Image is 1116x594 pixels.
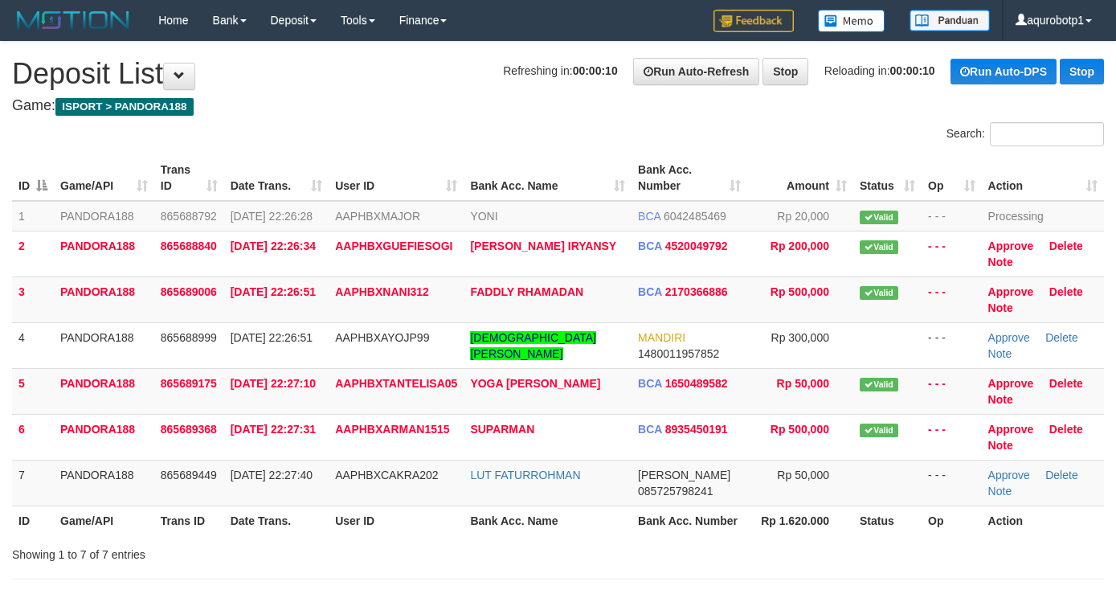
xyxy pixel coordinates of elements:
td: 5 [12,368,54,414]
span: 865689175 [161,377,217,390]
th: User ID: activate to sort column ascending [329,155,464,201]
h1: Deposit List [12,58,1104,90]
span: AAPHBXGUEFIESOGI [335,240,452,252]
th: Op [922,506,982,535]
span: AAPHBXNANI312 [335,285,429,298]
img: MOTION_logo.png [12,8,134,32]
th: Trans ID [154,506,224,535]
th: Status: activate to sort column ascending [853,155,922,201]
th: Amount: activate to sort column ascending [747,155,853,201]
td: - - - [922,231,982,277]
a: SUPARMAN [470,423,534,436]
td: PANDORA188 [54,322,154,368]
span: Rp 500,000 [771,285,829,298]
span: Rp 50,000 [777,377,829,390]
strong: 00:00:10 [890,64,935,77]
a: [PERSON_NAME] IRYANSY [470,240,616,252]
a: Delete [1049,285,1083,298]
span: AAPHBXTANTELISA05 [335,377,457,390]
td: - - - [922,368,982,414]
span: Rp 50,000 [777,469,829,481]
span: [DATE] 22:26:51 [231,285,316,298]
a: FADDLY RHAMADAN [470,285,583,298]
th: Status [853,506,922,535]
td: PANDORA188 [54,231,154,277]
span: [DATE] 22:27:40 [231,469,313,481]
span: 865689368 [161,423,217,436]
a: YOGA [PERSON_NAME] [470,377,600,390]
span: Reloading in: [824,64,935,77]
img: Button%20Memo.svg [818,10,885,32]
a: Note [988,347,1012,360]
a: Stop [1060,59,1104,84]
span: [DATE] 22:27:10 [231,377,316,390]
a: Run Auto-DPS [950,59,1057,84]
span: 865688840 [161,240,217,252]
span: AAPHBXAYOJP99 [335,331,429,344]
span: BCA [638,210,660,223]
td: 6 [12,414,54,460]
th: Game/API: activate to sort column ascending [54,155,154,201]
span: AAPHBXARMAN1515 [335,423,449,436]
span: 865688999 [161,331,217,344]
span: Valid transaction [860,286,898,300]
th: ID [12,506,54,535]
label: Search: [946,122,1104,146]
a: Approve [988,469,1030,481]
a: Note [988,393,1013,406]
span: ISPORT > PANDORA188 [55,98,194,116]
a: Delete [1049,377,1083,390]
td: 2 [12,231,54,277]
strong: 00:00:10 [573,64,618,77]
th: Trans ID: activate to sort column ascending [154,155,224,201]
th: Date Trans.: activate to sort column ascending [224,155,329,201]
a: Approve [988,285,1034,298]
span: Copy 6042485469 to clipboard [664,210,726,223]
a: Delete [1049,423,1083,436]
td: Processing [982,201,1104,231]
span: Copy 1480011957852 to clipboard [638,347,719,360]
a: Note [988,439,1013,452]
td: - - - [922,201,982,231]
span: Rp 500,000 [771,423,829,436]
span: Rp 20,000 [777,210,829,223]
span: BCA [638,285,662,298]
a: YONI [470,210,497,223]
th: User ID [329,506,464,535]
a: Note [988,256,1013,268]
th: Game/API [54,506,154,535]
input: Search: [990,122,1104,146]
th: Action [982,506,1104,535]
a: Run Auto-Refresh [633,58,759,85]
td: 1 [12,201,54,231]
span: 865689449 [161,469,217,481]
div: Showing 1 to 7 of 7 entries [12,540,453,563]
td: PANDORA188 [54,201,154,231]
a: Delete [1049,240,1083,252]
span: 865688792 [161,210,217,223]
span: BCA [638,377,662,390]
a: [DEMOGRAPHIC_DATA][PERSON_NAME] [470,331,596,360]
th: ID: activate to sort column descending [12,155,54,201]
h4: Game: [12,98,1104,114]
span: BCA [638,423,662,436]
th: Date Trans. [224,506,329,535]
img: Feedback.jpg [713,10,794,32]
th: Op: activate to sort column ascending [922,155,982,201]
a: Note [988,485,1012,498]
span: AAPHBXCAKRA202 [335,469,438,481]
th: Bank Acc. Number [632,506,747,535]
th: Bank Acc. Name [464,506,632,535]
td: - - - [922,460,982,506]
span: Valid transaction [860,424,898,437]
span: Valid transaction [860,211,898,224]
td: 3 [12,277,54,322]
td: 7 [12,460,54,506]
span: [PERSON_NAME] [638,469,730,481]
a: Delete [1045,331,1077,344]
span: Rp 200,000 [771,240,829,252]
a: Approve [988,423,1034,436]
span: [DATE] 22:26:28 [231,210,313,223]
td: PANDORA188 [54,414,154,460]
th: Rp 1.620.000 [747,506,853,535]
